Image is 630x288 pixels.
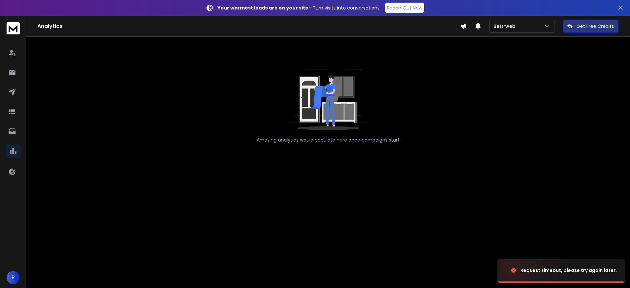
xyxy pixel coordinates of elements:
img: logo [7,22,20,34]
p: Reach Out Now [387,5,422,11]
button: R [7,271,20,284]
button: Get Free Credits [563,20,619,33]
div: Request timeout, please try again later. [520,267,617,274]
a: Reach Out Now [385,3,424,13]
p: – Turn visits into conversations [218,5,380,11]
p: Get Free Credits [577,23,614,29]
h1: Analytics [37,22,460,30]
p: Amazing analytics would populate here once campaigns start [257,137,400,143]
p: Bettrweb [493,23,518,29]
strong: Your warmest leads are on your site [218,5,308,11]
img: image [497,253,563,288]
